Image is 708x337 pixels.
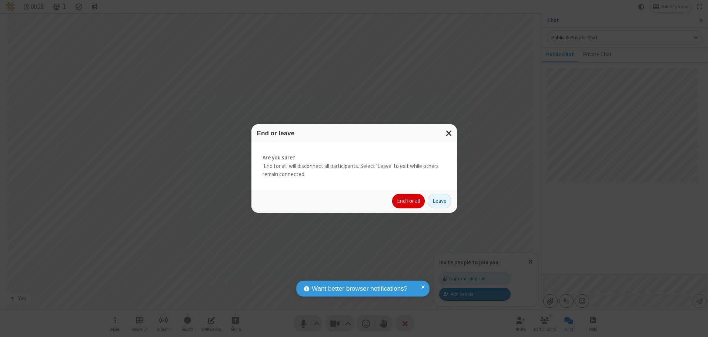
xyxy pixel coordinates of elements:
strong: Are you sure? [263,153,446,162]
span: Want better browser notifications? [312,284,407,294]
button: End for all [392,194,425,209]
button: Close modal [441,124,457,142]
div: 'End for all' will disconnect all participants. Select 'Leave' to exit while others remain connec... [251,142,457,190]
h3: End or leave [257,130,451,137]
button: Leave [428,194,451,209]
